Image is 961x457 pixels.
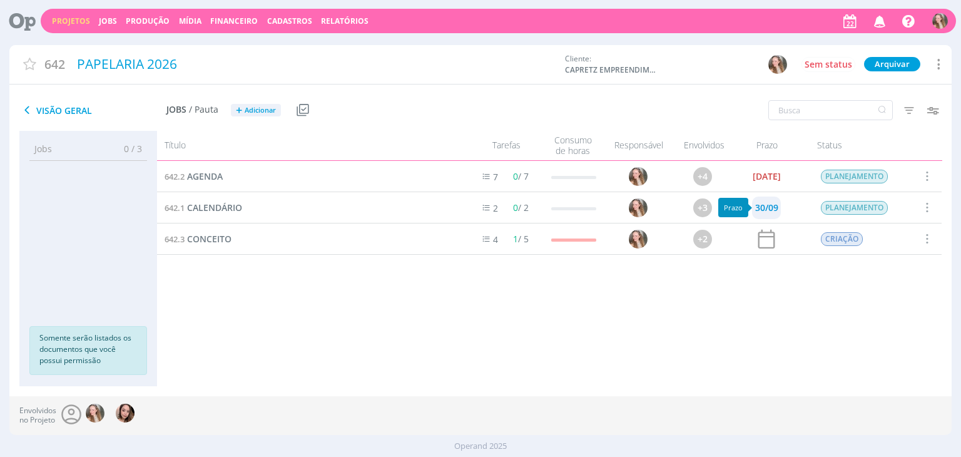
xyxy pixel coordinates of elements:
[263,16,316,26] button: Cadastros
[267,16,312,26] span: Cadastros
[932,10,948,32] button: G
[513,202,518,213] span: 0
[95,16,121,26] button: Jobs
[19,406,56,424] span: Envolvidos no Projeto
[821,232,863,246] span: CRIAÇÃO
[175,16,205,26] button: Mídia
[932,13,948,29] img: G
[187,233,231,245] span: CONCEITO
[34,142,52,155] span: Jobs
[52,16,90,26] a: Projetos
[39,332,137,366] p: Somente serão listados os documentos que você possui permissão
[114,142,142,155] span: 0 / 3
[165,234,185,245] span: 642.3
[187,170,223,182] span: AGENDA
[513,170,529,182] span: / 7
[44,55,65,73] span: 642
[179,16,201,26] a: Mídia
[236,104,242,117] span: +
[768,54,788,74] button: G
[126,16,170,26] a: Produção
[116,404,135,423] img: T
[493,171,498,183] span: 7
[165,170,223,183] a: 642.2AGENDA
[206,16,262,26] button: Financeiro
[86,404,104,423] img: G
[768,100,893,120] input: Busca
[187,202,242,213] span: CALENDÁRIO
[122,16,173,26] button: Produção
[210,16,258,26] a: Financeiro
[321,16,369,26] a: Relatórios
[798,135,911,157] div: Status
[629,198,648,217] img: G
[694,198,713,217] div: +3
[736,135,798,157] div: Prazo
[513,233,529,245] span: / 5
[99,16,117,26] a: Jobs
[165,171,185,182] span: 642.2
[460,135,542,157] div: Tarefas
[189,105,218,115] span: / Pauta
[753,172,781,181] div: [DATE]
[493,202,498,214] span: 2
[513,202,529,213] span: / 2
[755,203,778,212] div: 30/09
[801,57,855,72] button: Sem status
[673,135,736,157] div: Envolvidos
[565,64,659,76] span: CAPRETZ EMPREENDIMENTOS IMOBILIARIOS LTDA
[48,16,94,26] button: Projetos
[542,135,604,157] div: Consumo de horas
[231,104,281,117] button: +Adicionar
[604,135,673,157] div: Responsável
[718,198,748,217] div: Prazo
[513,233,518,245] span: 1
[157,135,460,157] div: Título
[821,201,888,215] span: PLANEJAMENTO
[864,57,920,71] button: Arquivar
[768,55,787,74] img: G
[629,167,648,186] img: G
[629,230,648,249] img: G
[73,50,559,79] div: PAPELARIA 2026
[493,234,498,245] span: 4
[165,232,231,246] a: 642.3CONCEITO
[805,58,852,70] span: Sem status
[19,103,166,118] span: Visão Geral
[165,201,242,215] a: 642.1CALENDÁRIO
[821,170,888,183] span: PLANEJAMENTO
[565,53,788,76] div: Cliente:
[245,106,276,115] span: Adicionar
[694,230,713,249] div: +2
[694,167,713,186] div: +4
[513,170,518,182] span: 0
[317,16,372,26] button: Relatórios
[166,105,186,115] span: Jobs
[165,202,185,213] span: 642.1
